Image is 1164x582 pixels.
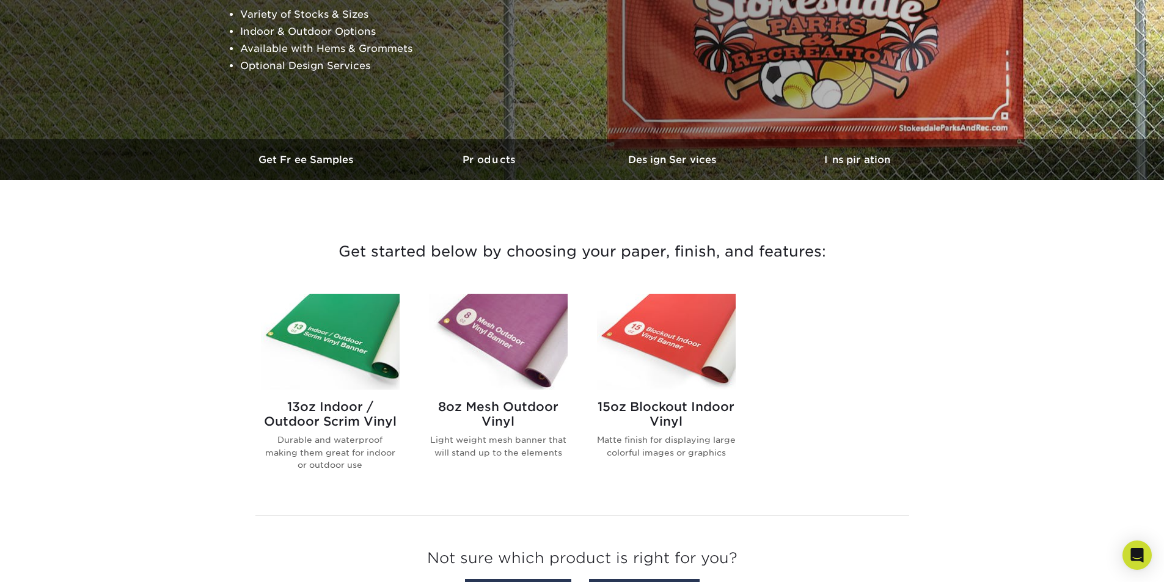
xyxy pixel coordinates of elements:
[261,434,400,471] p: Durable and waterproof making them great for indoor or outdoor use
[261,399,400,429] h2: 13oz Indoor / Outdoor Scrim Vinyl
[240,6,536,23] li: Variety of Stocks & Sizes
[225,224,940,279] h3: Get started below by choosing your paper, finish, and features:
[766,154,949,166] h3: Inspiration
[261,294,400,390] img: 13oz Indoor / Outdoor Scrim Vinyl Banners
[582,154,766,166] h3: Design Services
[261,294,400,490] a: 13oz Indoor / Outdoor Scrim Vinyl Banners 13oz Indoor / Outdoor Scrim Vinyl Durable and waterproo...
[429,294,568,490] a: 8oz Mesh Outdoor Vinyl Banners 8oz Mesh Outdoor Vinyl Light weight mesh banner that will stand up...
[429,399,568,429] h2: 8oz Mesh Outdoor Vinyl
[766,139,949,180] a: Inspiration
[597,434,736,459] p: Matte finish for displaying large colorful images or graphics
[429,434,568,459] p: Light weight mesh banner that will stand up to the elements
[399,139,582,180] a: Products
[399,154,582,166] h3: Products
[216,154,399,166] h3: Get Free Samples
[1122,540,1152,570] div: Open Intercom Messenger
[3,545,104,578] iframe: Google Customer Reviews
[240,57,536,75] li: Optional Design Services
[582,139,766,180] a: Design Services
[216,139,399,180] a: Get Free Samples
[240,40,536,57] li: Available with Hems & Grommets
[597,294,736,490] a: 15oz Blockout Indoor Vinyl Banners 15oz Blockout Indoor Vinyl Matte finish for displaying large c...
[240,23,536,40] li: Indoor & Outdoor Options
[429,294,568,390] img: 8oz Mesh Outdoor Vinyl Banners
[597,294,736,390] img: 15oz Blockout Indoor Vinyl Banners
[597,399,736,429] h2: 15oz Blockout Indoor Vinyl
[255,540,909,582] h3: Not sure which product is right for you?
